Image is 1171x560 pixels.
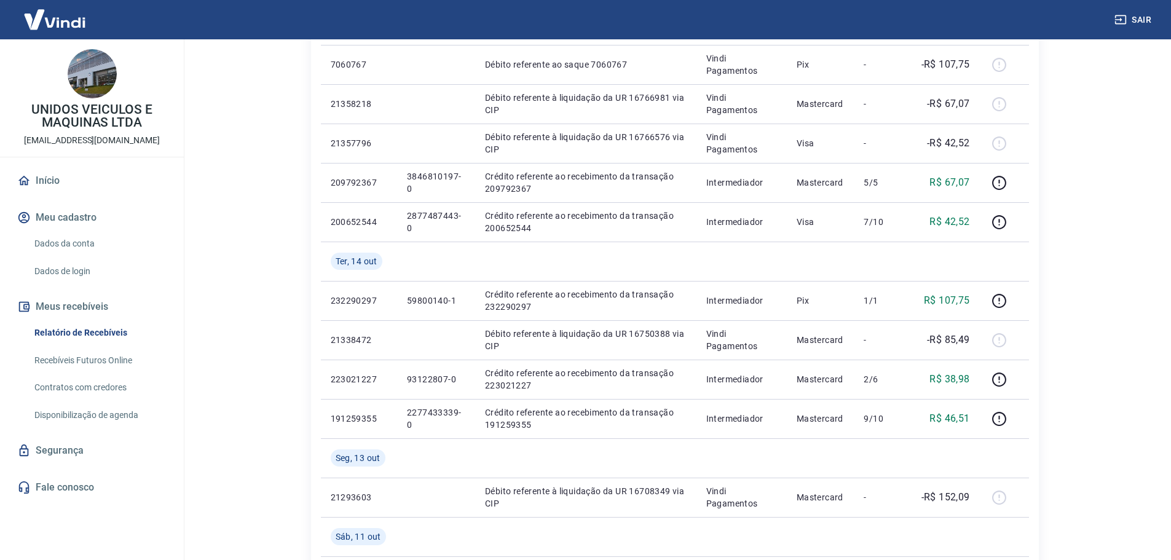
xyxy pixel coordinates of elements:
[927,97,970,111] p: -R$ 67,07
[10,103,174,129] p: UNIDOS VEICULOS E MAQUINAS LTDA
[331,491,387,503] p: 21293603
[706,485,777,510] p: Vindi Pagamentos
[331,294,387,307] p: 232290297
[924,293,970,308] p: R$ 107,75
[797,98,845,110] p: Mastercard
[864,176,900,189] p: 5/5
[30,259,169,284] a: Dados de login
[797,491,845,503] p: Mastercard
[15,167,169,194] a: Início
[929,175,969,190] p: R$ 67,07
[706,294,777,307] p: Intermediador
[485,210,687,234] p: Crédito referente ao recebimento da transação 200652544
[864,491,900,503] p: -
[864,216,900,228] p: 7/10
[797,373,845,385] p: Mastercard
[706,92,777,116] p: Vindi Pagamentos
[336,255,377,267] span: Ter, 14 out
[706,176,777,189] p: Intermediador
[331,98,387,110] p: 21358218
[30,320,169,345] a: Relatório de Recebíveis
[331,137,387,149] p: 21357796
[30,231,169,256] a: Dados da conta
[331,216,387,228] p: 200652544
[407,210,465,234] p: 2877487443-0
[331,373,387,385] p: 223021227
[929,372,969,387] p: R$ 38,98
[485,406,687,431] p: Crédito referente ao recebimento da transação 191259355
[706,412,777,425] p: Intermediador
[797,334,845,346] p: Mastercard
[929,411,969,426] p: R$ 46,51
[485,367,687,392] p: Crédito referente ao recebimento da transação 223021227
[30,348,169,373] a: Recebíveis Futuros Online
[706,216,777,228] p: Intermediador
[485,328,687,352] p: Débito referente à liquidação da UR 16750388 via CIP
[407,406,465,431] p: 2277433339-0
[797,137,845,149] p: Visa
[407,170,465,195] p: 3846810197-0
[336,452,380,464] span: Seg, 13 out
[864,137,900,149] p: -
[407,294,465,307] p: 59800140-1
[864,373,900,385] p: 2/6
[921,490,970,505] p: -R$ 152,09
[15,437,169,464] a: Segurança
[407,373,465,385] p: 93122807-0
[797,176,845,189] p: Mastercard
[797,294,845,307] p: Pix
[706,131,777,156] p: Vindi Pagamentos
[30,375,169,400] a: Contratos com credores
[706,328,777,352] p: Vindi Pagamentos
[68,49,117,98] img: 0fa5476e-c494-4df4-9457-b10783cb2f62.jpeg
[336,530,381,543] span: Sáb, 11 out
[485,92,687,116] p: Débito referente à liquidação da UR 16766981 via CIP
[864,294,900,307] p: 1/1
[30,403,169,428] a: Disponibilização de agenda
[929,215,969,229] p: R$ 42,52
[797,412,845,425] p: Mastercard
[331,176,387,189] p: 209792367
[331,334,387,346] p: 21338472
[797,58,845,71] p: Pix
[706,52,777,77] p: Vindi Pagamentos
[706,373,777,385] p: Intermediador
[485,131,687,156] p: Débito referente à liquidação da UR 16766576 via CIP
[485,58,687,71] p: Débito referente ao saque 7060767
[864,58,900,71] p: -
[927,333,970,347] p: -R$ 85,49
[797,216,845,228] p: Visa
[485,288,687,313] p: Crédito referente ao recebimento da transação 232290297
[921,57,970,72] p: -R$ 107,75
[15,204,169,231] button: Meu cadastro
[15,293,169,320] button: Meus recebíveis
[1112,9,1156,31] button: Sair
[331,58,387,71] p: 7060767
[864,98,900,110] p: -
[331,412,387,425] p: 191259355
[485,485,687,510] p: Débito referente à liquidação da UR 16708349 via CIP
[864,412,900,425] p: 9/10
[927,136,970,151] p: -R$ 42,52
[485,170,687,195] p: Crédito referente ao recebimento da transação 209792367
[15,474,169,501] a: Fale conosco
[15,1,95,38] img: Vindi
[864,334,900,346] p: -
[24,134,160,147] p: [EMAIL_ADDRESS][DOMAIN_NAME]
